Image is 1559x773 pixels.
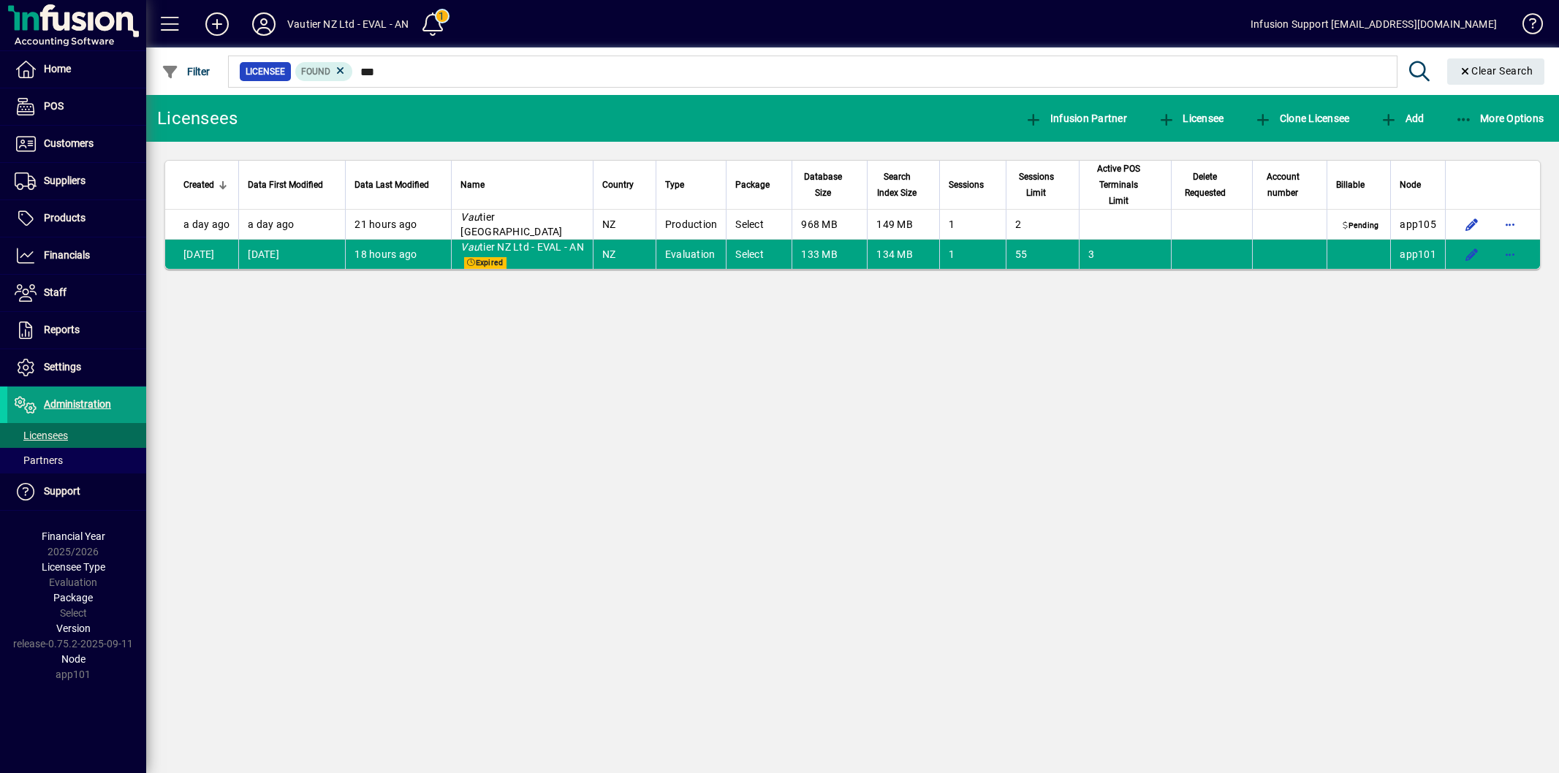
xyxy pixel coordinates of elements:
[949,177,984,193] span: Sessions
[7,448,146,473] a: Partners
[665,177,684,193] span: Type
[44,249,90,261] span: Financials
[1262,169,1318,201] div: Account number
[44,485,80,497] span: Support
[460,211,562,237] span: tier [GEOGRAPHIC_DATA]
[460,241,584,253] span: tier NZ Ltd - EVAL - AN
[44,63,71,75] span: Home
[15,454,63,466] span: Partners
[1158,113,1224,124] span: Licensee
[792,210,867,240] td: 968 MB
[464,257,506,269] span: Expired
[1254,113,1349,124] span: Clone Licensee
[246,64,285,79] span: Licensee
[301,66,330,77] span: Found
[1459,65,1533,77] span: Clear Search
[1400,248,1436,260] span: app101.prod.infusionbusinesssoftware.com
[656,210,727,240] td: Production
[1262,169,1305,201] span: Account number
[1251,105,1353,132] button: Clone Licensee
[460,177,584,193] div: Name
[593,210,656,240] td: NZ
[248,177,336,193] div: Data First Modified
[1400,177,1421,193] span: Node
[1025,113,1127,124] span: Infusion Partner
[735,177,783,193] div: Package
[1251,12,1497,36] div: Infusion Support [EMAIL_ADDRESS][DOMAIN_NAME]
[1400,177,1436,193] div: Node
[1498,243,1522,266] button: More options
[354,177,429,193] span: Data Last Modified
[240,11,287,37] button: Profile
[1376,105,1427,132] button: Add
[801,169,858,201] div: Database Size
[949,177,997,193] div: Sessions
[939,210,1006,240] td: 1
[7,88,146,125] a: POS
[183,177,230,193] div: Created
[7,349,146,386] a: Settings
[1015,169,1058,201] span: Sessions Limit
[726,240,792,269] td: Select
[7,275,146,311] a: Staff
[345,240,451,269] td: 18 hours ago
[1460,243,1484,266] button: Edit
[1006,240,1080,269] td: 55
[1455,113,1544,124] span: More Options
[665,177,718,193] div: Type
[44,137,94,149] span: Customers
[1452,105,1548,132] button: More Options
[1380,113,1424,124] span: Add
[61,653,86,665] span: Node
[44,324,80,335] span: Reports
[876,169,930,201] div: Search Index Size
[1336,177,1381,193] div: Billable
[1340,220,1381,232] span: Pending
[7,312,146,349] a: Reports
[1400,218,1436,230] span: app105.prod.infusionbusinesssoftware.com
[602,177,647,193] div: Country
[1088,161,1149,209] span: Active POS Terminals Limit
[162,66,210,77] span: Filter
[183,177,214,193] span: Created
[1460,213,1484,236] button: Edit
[1006,210,1080,240] td: 2
[44,398,111,410] span: Administration
[1180,169,1243,201] div: Delete Requested
[1021,105,1131,132] button: Infusion Partner
[44,212,86,224] span: Products
[939,240,1006,269] td: 1
[876,169,917,201] span: Search Index Size
[194,11,240,37] button: Add
[1154,105,1228,132] button: Licensee
[801,169,845,201] span: Database Size
[1336,177,1365,193] span: Billable
[44,286,67,298] span: Staff
[44,100,64,112] span: POS
[44,361,81,373] span: Settings
[157,107,238,130] div: Licensees
[867,210,938,240] td: 149 MB
[248,177,323,193] span: Data First Modified
[7,126,146,162] a: Customers
[460,241,479,253] em: Vau
[165,210,238,240] td: a day ago
[238,240,345,269] td: [DATE]
[345,210,451,240] td: 21 hours ago
[602,177,634,193] span: Country
[1511,3,1541,50] a: Knowledge Base
[460,211,479,223] em: Vau
[56,622,91,634] span: Version
[15,430,68,441] span: Licensees
[1180,169,1230,201] span: Delete Requested
[1079,240,1171,269] td: 3
[238,210,345,240] td: a day ago
[53,592,93,603] span: Package
[1015,169,1071,201] div: Sessions Limit
[656,240,727,269] td: Evaluation
[1447,58,1545,85] button: Clear
[7,51,146,88] a: Home
[7,200,146,237] a: Products
[593,240,656,269] td: NZ
[295,62,353,81] mat-chip: Found Status: Found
